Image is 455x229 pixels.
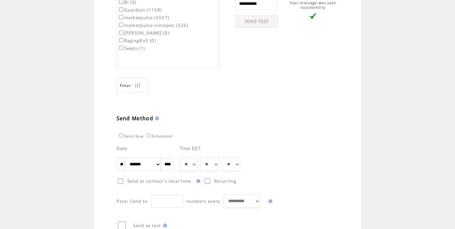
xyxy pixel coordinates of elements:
span: Send as test [133,223,161,228]
span: Send Method [117,115,154,122]
label: Guardian (1158) [118,7,162,13]
input: marketpulse-nonopen (326) [119,23,123,27]
span: numbers every [186,198,220,204]
input: RagingBull (0) [119,38,123,42]
img: filters.png [135,78,140,93]
input: Scheduled [147,133,151,138]
span: Time EDT [180,146,201,151]
a: SEND TEST [236,15,278,28]
input: Seeds (1) [119,46,123,50]
input: Guardian (1158) [119,7,123,12]
label: marketpulse (5507) [118,15,170,20]
img: help.gif [194,179,200,183]
span: Recurring [214,178,236,184]
label: Seeds (1) [118,45,145,51]
label: [PERSON_NAME] (0) [118,30,170,36]
label: Scheduled [145,134,172,138]
input: marketpulse (5507) [119,15,123,19]
input: Send Now [119,133,123,138]
img: help.gif [153,116,159,120]
span: Date [117,146,127,151]
img: help.gif [267,199,272,203]
label: RagingBull (0) [118,38,156,43]
span: Pace: Send to [117,198,148,204]
a: Filter [117,78,148,92]
input: [PERSON_NAME] (0) [119,30,123,35]
img: vLarge.png [310,13,316,19]
span: Send at contact`s local time [127,178,191,184]
label: Send Now [118,134,144,138]
label: marketpulse-nonopen (326) [118,22,189,28]
img: help.gif [161,224,167,227]
span: Your message was sent successfully [290,1,336,10]
span: Show filters [120,83,132,88]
